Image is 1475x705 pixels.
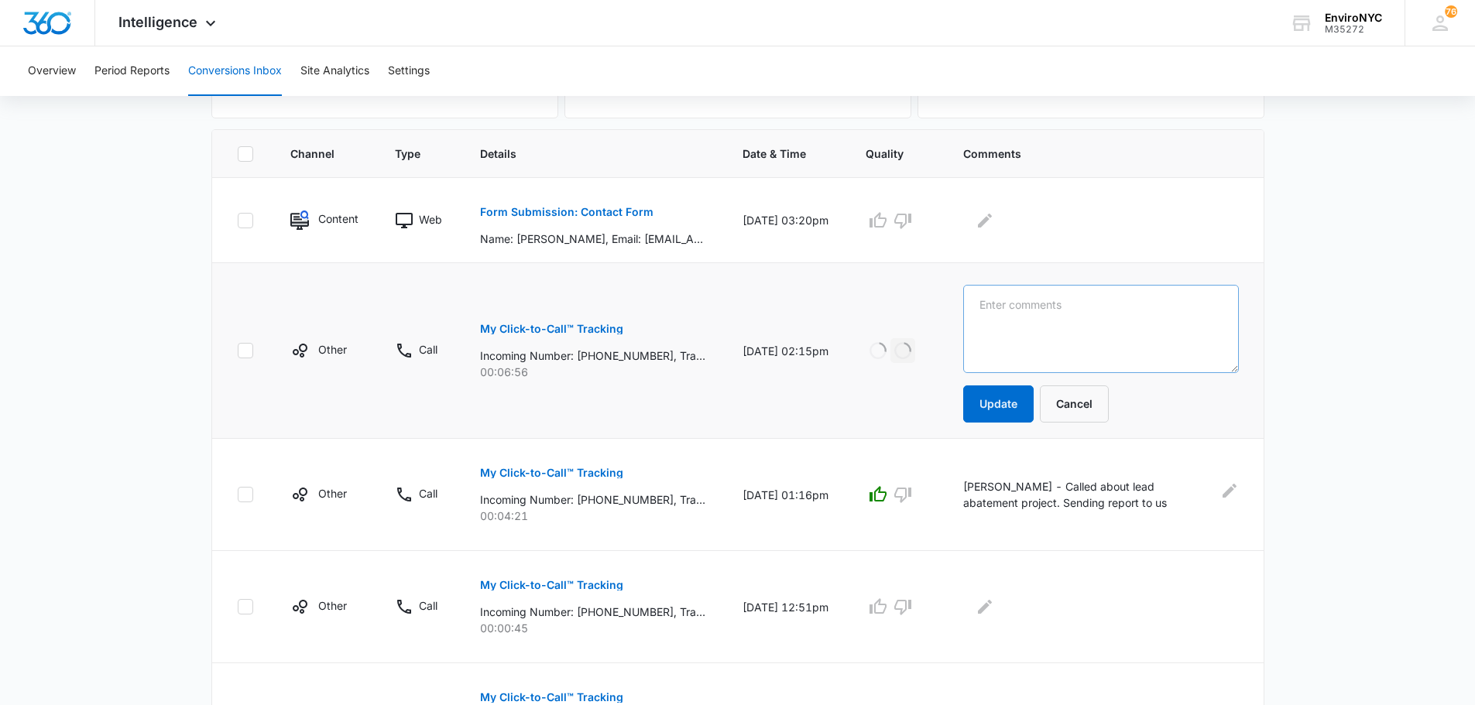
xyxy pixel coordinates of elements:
p: Other [318,597,347,614]
button: Form Submission: Contact Form [480,193,653,231]
button: Cancel [1040,385,1109,423]
button: Edit Comments [1221,478,1239,503]
div: account name [1325,12,1382,24]
p: My Click-to-Call™ Tracking [480,580,623,590]
p: Content [318,210,358,227]
span: Intelligence [118,14,197,30]
button: Edit Comments [972,208,997,233]
td: [DATE] 02:15pm [724,263,847,439]
button: Conversions Inbox [188,46,282,96]
button: Edit Comments [972,594,997,619]
p: Name: [PERSON_NAME], Email: [EMAIL_ADDRESS][DOMAIN_NAME], Phone: [PHONE_NUMBER], What can we help... [480,231,705,247]
button: My Click-to-Call™ Tracking [480,454,623,491]
button: Period Reports [94,46,170,96]
p: Call [419,485,437,501]
td: [DATE] 01:16pm [724,439,847,551]
p: Other [318,341,347,358]
div: notifications count [1445,5,1457,18]
button: Overview [28,46,76,96]
td: [DATE] 12:51pm [724,551,847,663]
p: [PERSON_NAME] - Called about lead abatement project. Sending report to us [963,478,1212,511]
span: 76 [1445,5,1457,18]
p: Other [318,485,347,501]
p: My Click-to-Call™ Tracking [480,323,623,334]
p: 00:06:56 [480,364,705,380]
p: 00:00:45 [480,620,705,636]
span: Channel [290,145,335,162]
p: Web [419,211,442,228]
p: Call [419,341,437,358]
td: [DATE] 03:20pm [724,178,847,263]
button: My Click-to-Call™ Tracking [480,566,623,604]
p: 00:04:21 [480,508,705,524]
p: My Click-to-Call™ Tracking [480,467,623,478]
p: Form Submission: Contact Form [480,207,653,217]
p: My Click-to-Call™ Tracking [480,692,623,703]
span: Date & Time [743,145,806,162]
div: account id [1325,24,1382,35]
span: Comments [963,145,1216,162]
p: Incoming Number: [PHONE_NUMBER], Tracking Number: [PHONE_NUMBER], Ring To: [PHONE_NUMBER], Caller... [480,491,705,508]
button: Site Analytics [300,46,369,96]
p: Incoming Number: [PHONE_NUMBER], Tracking Number: [PHONE_NUMBER], Ring To: [PHONE_NUMBER], Caller... [480,347,705,364]
button: Update [963,385,1034,423]
span: Quality [866,145,904,162]
span: Details [480,145,683,162]
button: Settings [388,46,430,96]
span: Type [395,145,420,162]
p: Call [419,597,437,614]
p: Incoming Number: [PHONE_NUMBER], Tracking Number: [PHONE_NUMBER], Ring To: [PHONE_NUMBER], Caller... [480,604,705,620]
button: My Click-to-Call™ Tracking [480,310,623,347]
